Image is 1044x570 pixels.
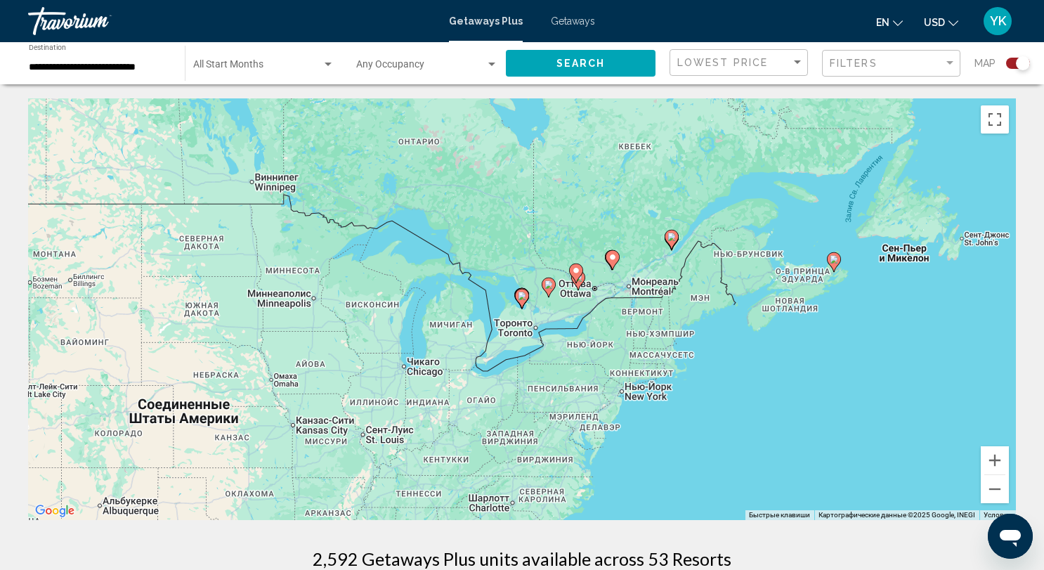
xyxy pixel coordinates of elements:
button: User Menu [979,6,1016,36]
button: Увеличить [981,446,1009,474]
span: USD [924,17,945,28]
iframe: Кнопка запуска окна обмена сообщениями [988,514,1033,559]
a: Открыть эту область в Google Картах (в новом окне) [32,502,78,520]
img: Google [32,502,78,520]
span: Картографические данные ©2025 Google, INEGI [818,511,975,519]
button: Быстрые клавиши [749,510,810,520]
span: Map [974,53,996,73]
button: Filter [822,49,960,78]
h1: 2,592 Getaways Plus units available across 53 Resorts [313,548,731,569]
a: Getaways Plus [449,15,523,27]
button: Change currency [924,12,958,32]
button: Search [506,50,655,76]
button: Уменьшить [981,475,1009,503]
button: Включить полноэкранный режим [981,105,1009,134]
span: Filters [830,58,877,69]
span: Search [556,58,606,70]
span: en [876,17,889,28]
span: Lowest Price [677,57,768,68]
mat-select: Sort by [677,57,804,69]
button: Change language [876,12,903,32]
span: YK [990,14,1006,28]
a: Travorium [28,7,435,35]
a: Getaways [551,15,595,27]
a: Условия [984,511,1012,519]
